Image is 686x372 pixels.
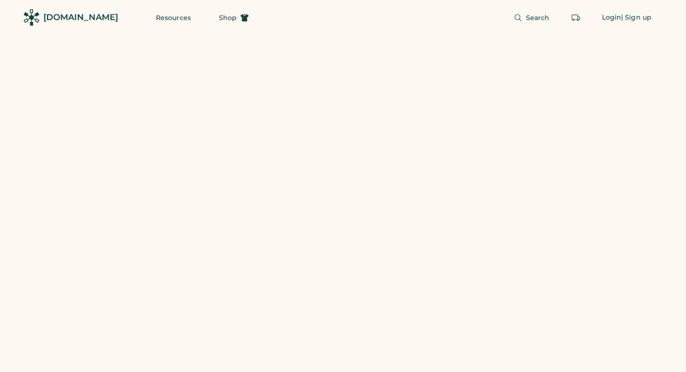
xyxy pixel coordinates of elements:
img: yH5BAEAAAAALAAAAAABAAEAAAIBRAA7 [332,172,354,195]
div: [DOMAIN_NAME] [43,12,118,23]
div: | Sign up [621,13,651,22]
button: Resources [145,8,202,27]
span: Search [526,14,550,21]
button: Search [503,8,561,27]
span: Shop [219,14,237,21]
button: Retrieve an order [567,8,585,27]
div: Login [602,13,622,22]
button: Shop [208,8,260,27]
img: Rendered Logo - Screens [23,9,40,26]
